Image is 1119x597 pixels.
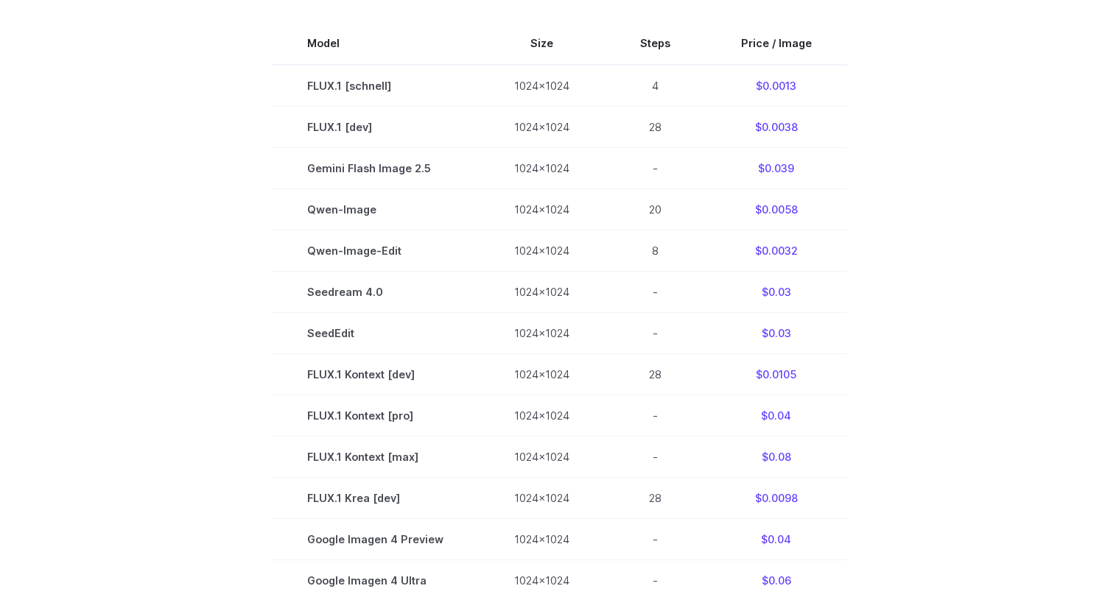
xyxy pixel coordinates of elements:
[605,519,706,560] td: -
[272,230,479,271] td: Qwen-Image-Edit
[605,106,706,147] td: 28
[605,230,706,271] td: 8
[706,65,847,107] td: $0.0013
[272,188,479,230] td: Qwen-Image
[479,65,605,107] td: 1024x1024
[706,436,847,477] td: $0.08
[272,477,479,518] td: FLUX.1 Krea [dev]
[479,106,605,147] td: 1024x1024
[706,188,847,230] td: $0.0058
[706,106,847,147] td: $0.0038
[706,230,847,271] td: $0.0032
[479,271,605,312] td: 1024x1024
[479,436,605,477] td: 1024x1024
[605,65,706,107] td: 4
[706,312,847,353] td: $0.03
[605,188,706,230] td: 20
[605,395,706,436] td: -
[272,23,479,64] th: Model
[706,271,847,312] td: $0.03
[479,395,605,436] td: 1024x1024
[605,147,706,188] td: -
[605,271,706,312] td: -
[605,353,706,395] td: 28
[479,519,605,560] td: 1024x1024
[706,395,847,436] td: $0.04
[605,477,706,518] td: 28
[479,477,605,518] td: 1024x1024
[272,353,479,395] td: FLUX.1 Kontext [dev]
[605,23,706,64] th: Steps
[706,147,847,188] td: $0.039
[706,519,847,560] td: $0.04
[479,353,605,395] td: 1024x1024
[272,106,479,147] td: FLUX.1 [dev]
[307,160,443,177] span: Gemini Flash Image 2.5
[479,23,605,64] th: Size
[605,312,706,353] td: -
[706,353,847,395] td: $0.0105
[272,395,479,436] td: FLUX.1 Kontext [pro]
[479,188,605,230] td: 1024x1024
[272,519,479,560] td: Google Imagen 4 Preview
[272,312,479,353] td: SeedEdit
[706,23,847,64] th: Price / Image
[479,312,605,353] td: 1024x1024
[272,271,479,312] td: Seedream 4.0
[479,230,605,271] td: 1024x1024
[706,477,847,518] td: $0.0098
[272,436,479,477] td: FLUX.1 Kontext [max]
[605,436,706,477] td: -
[479,147,605,188] td: 1024x1024
[272,65,479,107] td: FLUX.1 [schnell]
